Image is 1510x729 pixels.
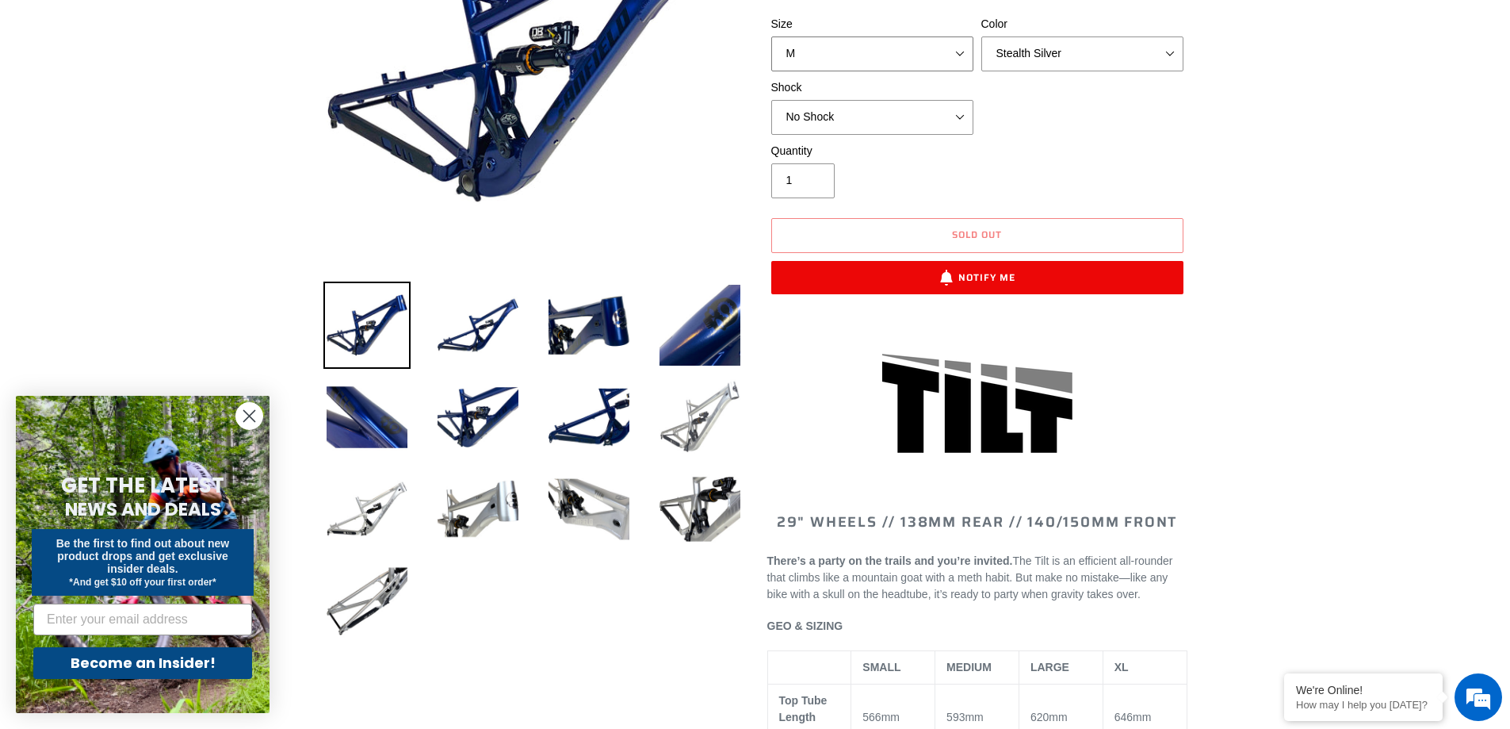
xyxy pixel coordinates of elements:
label: Size [771,16,973,33]
img: Load image into Gallery viewer, TILT - Frameset [656,466,744,553]
span: LARGE [1030,661,1069,673]
span: 29" WHEELS // 138mm REAR // 140/150mm FRONT [777,511,1177,533]
img: Load image into Gallery viewer, TILT - Frameset [323,282,411,369]
input: Enter your email address [33,604,252,635]
label: Color [981,16,1183,33]
label: Shock [771,79,973,96]
img: Load image into Gallery viewer, TILT - Frameset [434,374,522,461]
span: Sold out [952,227,1002,242]
span: The Tilt is an efficient all-rounder that climbs like a mountain goat with a meth habit. But make... [767,554,1173,600]
span: SMALL [862,661,900,673]
span: XL [1114,661,1129,673]
img: Load image into Gallery viewer, TILT - Frameset [323,374,411,461]
img: Load image into Gallery viewer, TILT - Frameset [545,374,633,461]
img: Load image into Gallery viewer, TILT - Frameset [545,282,633,369]
button: Become an Insider! [33,647,252,679]
span: NEWS AND DEALS [65,497,221,522]
img: Load image into Gallery viewer, TILT - Frameset [434,466,522,553]
span: GEO & SIZING [767,620,843,632]
label: Quantity [771,143,973,159]
button: Sold out [771,218,1183,253]
button: Close dialog [235,402,263,430]
span: Be the first to find out about new product drops and get exclusive insider deals. [56,537,230,575]
img: Load image into Gallery viewer, TILT - Frameset [323,558,411,645]
img: Load image into Gallery viewer, TILT - Frameset [545,466,633,553]
div: We're Online! [1296,684,1431,696]
p: How may I help you today? [1296,699,1431,711]
span: GET THE LATEST [61,471,224,500]
span: *And get $10 off your first order* [69,577,216,588]
button: Notify Me [771,261,1183,294]
b: There’s a party on the trails and you’re invited. [767,554,1013,567]
img: Load image into Gallery viewer, TILT - Frameset [656,282,744,369]
img: Load image into Gallery viewer, TILT - Frameset [656,374,744,461]
img: Load image into Gallery viewer, TILT - Frameset [323,466,411,553]
span: MEDIUM [946,661,992,673]
img: Load image into Gallery viewer, TILT - Frameset [434,282,522,369]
